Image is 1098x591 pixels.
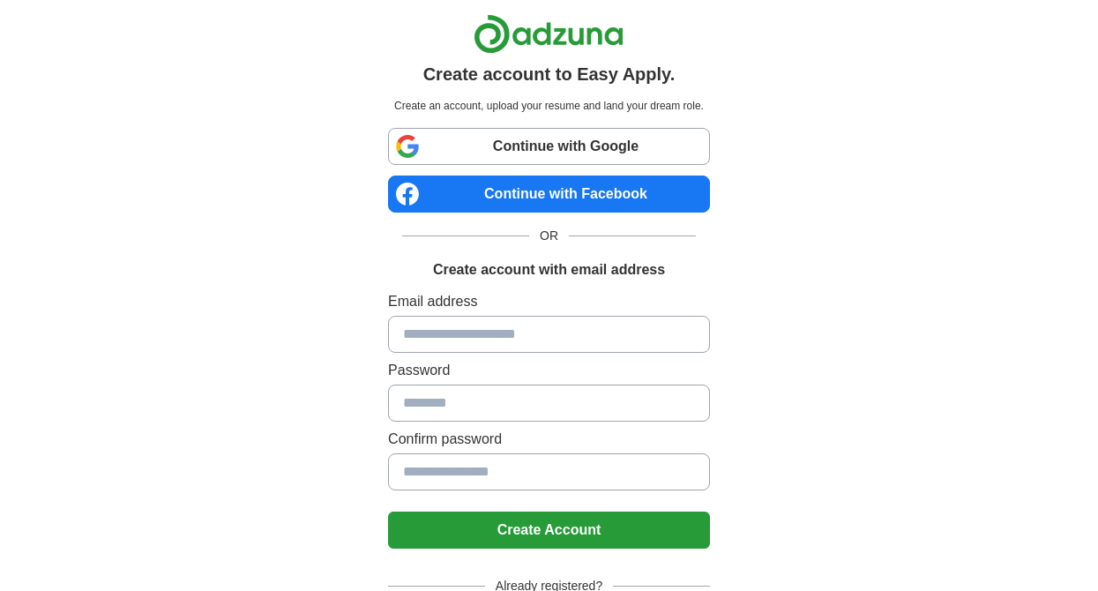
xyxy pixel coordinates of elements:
[388,360,710,381] label: Password
[388,429,710,450] label: Confirm password
[388,291,710,312] label: Email address
[388,176,710,213] a: Continue with Facebook
[433,259,665,281] h1: Create account with email address
[423,61,676,87] h1: Create account to Easy Apply.
[474,14,624,54] img: Adzuna logo
[529,227,569,245] span: OR
[388,128,710,165] a: Continue with Google
[392,98,706,114] p: Create an account, upload your resume and land your dream role.
[388,512,710,549] button: Create Account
